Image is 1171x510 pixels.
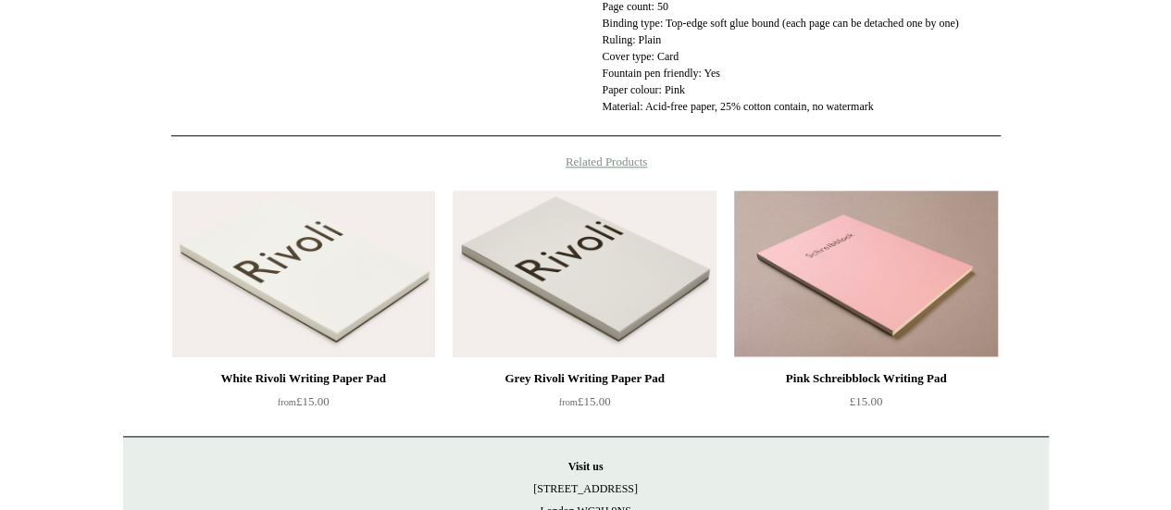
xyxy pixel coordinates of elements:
[123,155,1049,169] h4: Related Products
[177,367,430,390] div: White Rivoli Writing Paper Pad
[453,367,716,443] a: Grey Rivoli Writing Paper Pad from£15.00
[172,191,435,357] a: White Rivoli Writing Paper Pad White Rivoli Writing Paper Pad
[453,191,716,357] img: Grey Rivoli Writing Paper Pad
[568,460,604,473] strong: Visit us
[559,397,578,407] span: from
[172,367,435,443] a: White Rivoli Writing Paper Pad from£15.00
[453,191,716,357] a: Grey Rivoli Writing Paper Pad Grey Rivoli Writing Paper Pad
[559,394,611,408] span: £15.00
[850,394,883,408] span: £15.00
[734,191,997,357] a: Pink Schreibblock Writing Pad Pink Schreibblock Writing Pad
[734,191,997,357] img: Pink Schreibblock Writing Pad
[739,367,992,390] div: Pink Schreibblock Writing Pad
[278,394,330,408] span: £15.00
[734,367,997,443] a: Pink Schreibblock Writing Pad £15.00
[457,367,711,390] div: Grey Rivoli Writing Paper Pad
[172,191,435,357] img: White Rivoli Writing Paper Pad
[278,397,296,407] span: from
